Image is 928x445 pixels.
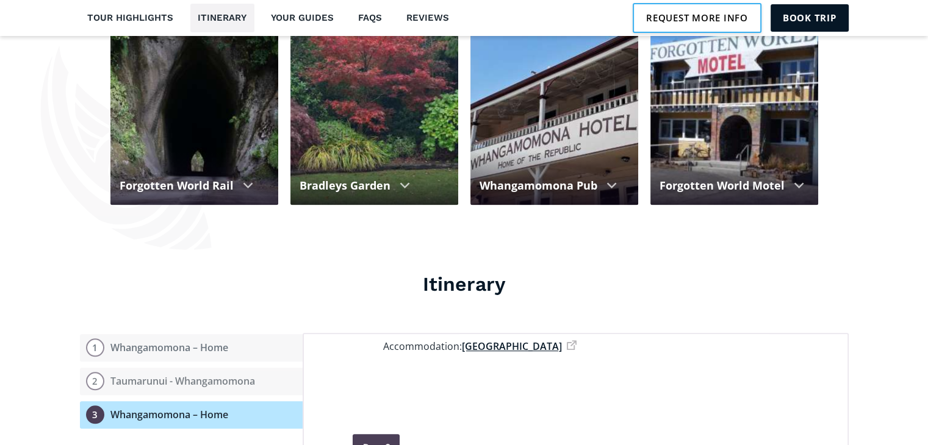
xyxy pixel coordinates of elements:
div: 2 [86,372,104,390]
div: Forgotten World Motel [660,177,785,194]
a: FAQs [351,4,390,32]
div: Whangamomona – Home [110,408,228,421]
button: 2Taumarunui - Whangamomona [80,368,303,395]
a: Itinerary [190,4,254,32]
div: 1 [86,338,104,357]
h3: Itinerary [80,272,849,296]
a: 1Whangamomona – Home [80,334,303,361]
div: Centrally located in [GEOGRAPHIC_DATA], the Forgotten World Motel is the ideal base for our adven... [660,203,809,257]
div: Travel in comfort in a rail cart, through tunnels, over bridges & townships that time forgot. [120,203,269,243]
div: One of New Zealand's Historic Hotels [480,203,629,230]
div: Bradleys Garden [300,177,390,194]
a: [GEOGRAPHIC_DATA] [462,340,577,353]
p: ‍ [383,368,798,385]
a: Book trip [771,4,849,31]
div: Whangamomona – Home [110,341,228,354]
div: Forgotten World Rail [120,177,234,194]
a: Reviews [399,4,457,32]
a: Tour highlights [80,4,181,32]
div: You will feel a sense of peace, tranquility, calmness and nurturing that feeds the soul. [300,203,449,243]
a: Request more info [633,3,761,32]
div: Taumarunui - Whangamomona [110,375,255,388]
p: Accommodation: [383,338,798,355]
div: Whangamomona Pub [480,177,597,194]
a: Your guides [264,4,342,32]
button: 3Whangamomona – Home [80,401,303,429]
div: 3 [86,405,104,424]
